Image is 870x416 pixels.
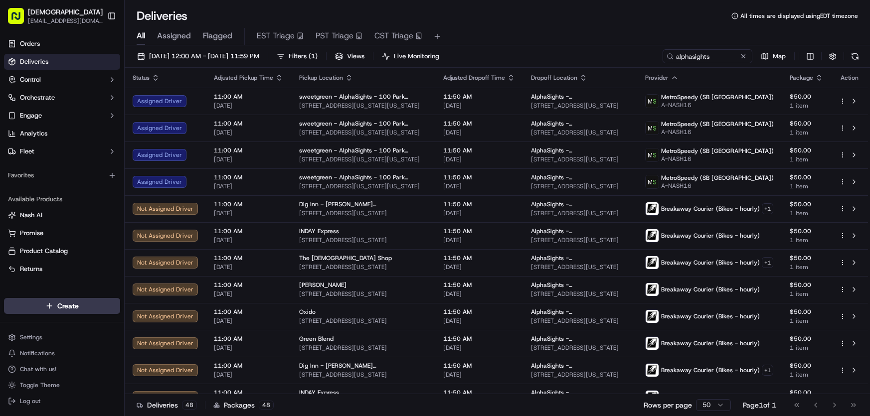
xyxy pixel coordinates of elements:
button: Product Catalog [4,243,120,259]
span: [DATE] [443,290,515,298]
span: 11:00 AM [214,335,283,343]
span: MetroSpeedy (SB [GEOGRAPHIC_DATA]) [661,174,774,182]
span: Nash AI [20,211,42,220]
span: 11:50 AM [443,362,515,370]
span: $50.00 [790,389,823,397]
button: Orchestrate [4,90,120,106]
span: [DATE] [443,371,515,379]
span: [STREET_ADDRESS][US_STATE] [531,317,629,325]
span: 11:50 AM [443,146,515,154]
div: 48 [259,401,274,410]
span: A-NASH16 [661,128,774,136]
span: 11:50 AM [443,389,515,397]
span: [DEMOGRAPHIC_DATA] [28,7,103,17]
a: Nash AI [8,211,116,220]
span: Chat with us! [20,365,56,373]
span: AlphaSights - [GEOGRAPHIC_DATA] - Floor 13 [531,335,629,343]
span: MetroSpeedy (SB [GEOGRAPHIC_DATA]) [661,120,774,128]
span: [STREET_ADDRESS][US_STATE] [531,344,629,352]
span: 11:00 AM [214,254,283,262]
span: [DATE] [214,371,283,379]
button: Control [4,72,120,88]
span: Promise [20,229,43,238]
span: [DATE] [214,102,283,110]
span: Green Blend [299,335,334,343]
img: metro_speed_logo.png [646,175,659,188]
input: Type to search [663,49,752,63]
span: The [DEMOGRAPHIC_DATA] Shop [299,254,392,262]
span: 11:00 AM [214,120,283,128]
span: [STREET_ADDRESS][US_STATE][US_STATE] [299,155,427,163]
img: breakaway_couriers_logo.png [646,337,659,350]
span: 11:50 AM [443,173,515,181]
span: Status [133,74,150,82]
span: [STREET_ADDRESS][US_STATE] [531,102,629,110]
span: AlphaSights - [GEOGRAPHIC_DATA] - Floor 11 [531,362,629,370]
span: [STREET_ADDRESS][US_STATE] [299,344,427,352]
a: Orders [4,36,120,52]
span: MetroSpeedy (SB [GEOGRAPHIC_DATA]) [661,147,774,155]
div: Favorites [4,167,120,183]
span: 1 item [790,371,823,379]
span: [DATE] [443,236,515,244]
span: [STREET_ADDRESS][US_STATE] [531,155,629,163]
span: 11:50 AM [443,93,515,101]
span: [DATE] [214,155,283,163]
a: Promise [8,229,116,238]
span: AlphaSights - [GEOGRAPHIC_DATA] - Floor 12 [531,93,629,101]
span: A-NASH16 [661,182,774,190]
span: AlphaSights - [GEOGRAPHIC_DATA] - Floor 14 [531,173,629,181]
span: Returns [20,265,42,274]
span: Fleet [20,147,34,156]
span: 11:50 AM [443,200,515,208]
span: INDAY Express [299,389,339,397]
span: A-NASH16 [661,101,774,109]
span: 11:00 AM [214,227,283,235]
span: Adjusted Dropoff Time [443,74,505,82]
span: MetroSpeedy (SB [GEOGRAPHIC_DATA]) [661,93,774,101]
span: [DATE] [443,317,515,325]
span: [STREET_ADDRESS][US_STATE] [531,129,629,137]
span: [STREET_ADDRESS][US_STATE] [531,290,629,298]
span: [STREET_ADDRESS][US_STATE][US_STATE] [299,129,427,137]
span: AlphaSights - [GEOGRAPHIC_DATA] - Floor 13 [531,200,629,208]
span: 1 item [790,129,823,137]
span: 11:00 AM [214,362,283,370]
button: +1 [762,257,773,268]
span: Breakaway Courier (Bikes - hourly) [661,285,760,293]
span: $50.00 [790,254,823,262]
span: Breakaway Courier (Bikes - hourly) [661,339,760,347]
a: Product Catalog [8,247,116,256]
span: sweetgreen - AlphaSights - 100 Park [GEOGRAPHIC_DATA] 12 [299,93,427,101]
button: [DATE] 12:00 AM - [DATE] 11:59 PM [133,49,264,63]
span: Breakaway Courier (Bikes - hourly) [661,205,760,213]
span: CST Triage [374,30,413,42]
span: 11:00 AM [214,308,283,316]
button: [DEMOGRAPHIC_DATA][EMAIL_ADDRESS][DOMAIN_NAME] [4,4,103,28]
div: 48 [182,401,197,410]
span: [STREET_ADDRESS][US_STATE] [531,182,629,190]
span: 1 item [790,290,823,298]
span: Orders [20,39,40,48]
span: 11:00 AM [214,146,283,154]
span: AlphaSights - [GEOGRAPHIC_DATA] - Floor 12 [531,308,629,316]
span: EST Triage [257,30,295,42]
span: [DATE] [214,129,283,137]
span: 11:50 AM [443,120,515,128]
span: Map [773,52,786,61]
span: A-NASH16 [661,155,774,163]
span: [DATE] [214,236,283,244]
span: [STREET_ADDRESS][US_STATE][US_STATE] [299,182,427,190]
span: Deliveries [20,57,48,66]
button: +1 [762,203,773,214]
span: All [137,30,145,42]
button: Notifications [4,346,120,360]
span: [STREET_ADDRESS][US_STATE] [299,209,427,217]
button: Fleet [4,143,120,159]
button: Engage [4,108,120,124]
span: $50.00 [790,335,823,343]
span: [STREET_ADDRESS][US_STATE] [531,263,629,271]
button: [EMAIL_ADDRESS][DOMAIN_NAME] [28,17,103,25]
button: Views [331,49,369,63]
span: Adjusted Pickup Time [214,74,273,82]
